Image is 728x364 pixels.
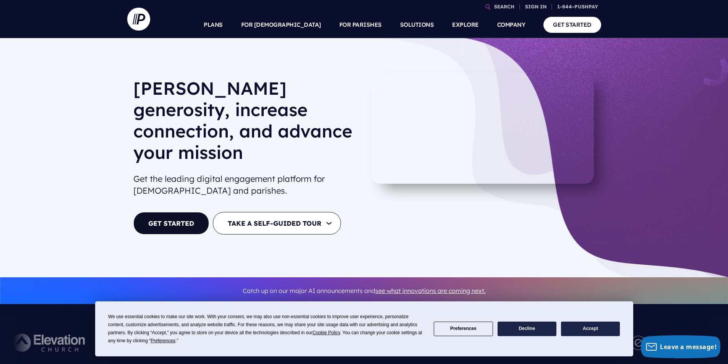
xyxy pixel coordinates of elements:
[375,287,486,294] a: see what innovations are coming next.
[452,11,479,38] a: EXPLORE
[434,322,493,336] button: Preferences
[151,338,175,343] span: Preferences
[660,343,717,351] span: Leave a message!
[561,322,620,336] button: Accept
[641,335,720,358] button: Leave a message!
[133,170,358,200] h2: Get the leading digital engagement platform for [DEMOGRAPHIC_DATA] and parishes.
[313,330,340,335] span: Cookie Policy
[95,301,633,356] div: Cookie Consent Prompt
[241,11,321,38] a: FOR [DEMOGRAPHIC_DATA]
[339,11,382,38] a: FOR PARISHES
[108,313,425,345] div: We use essential cookies to make our site work. With your consent, we may also use non-essential ...
[213,212,341,235] button: TAKE A SELF-GUIDED TOUR
[497,11,525,38] a: COMPANY
[133,282,595,299] p: Catch up on our major AI announcements and
[204,11,223,38] a: PLANS
[133,78,358,169] h1: [PERSON_NAME] generosity, increase connection, and advance your mission
[543,17,601,32] a: GET STARTED
[498,322,556,336] button: Decline
[400,11,434,38] a: SOLUTIONS
[133,212,209,235] a: GET STARTED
